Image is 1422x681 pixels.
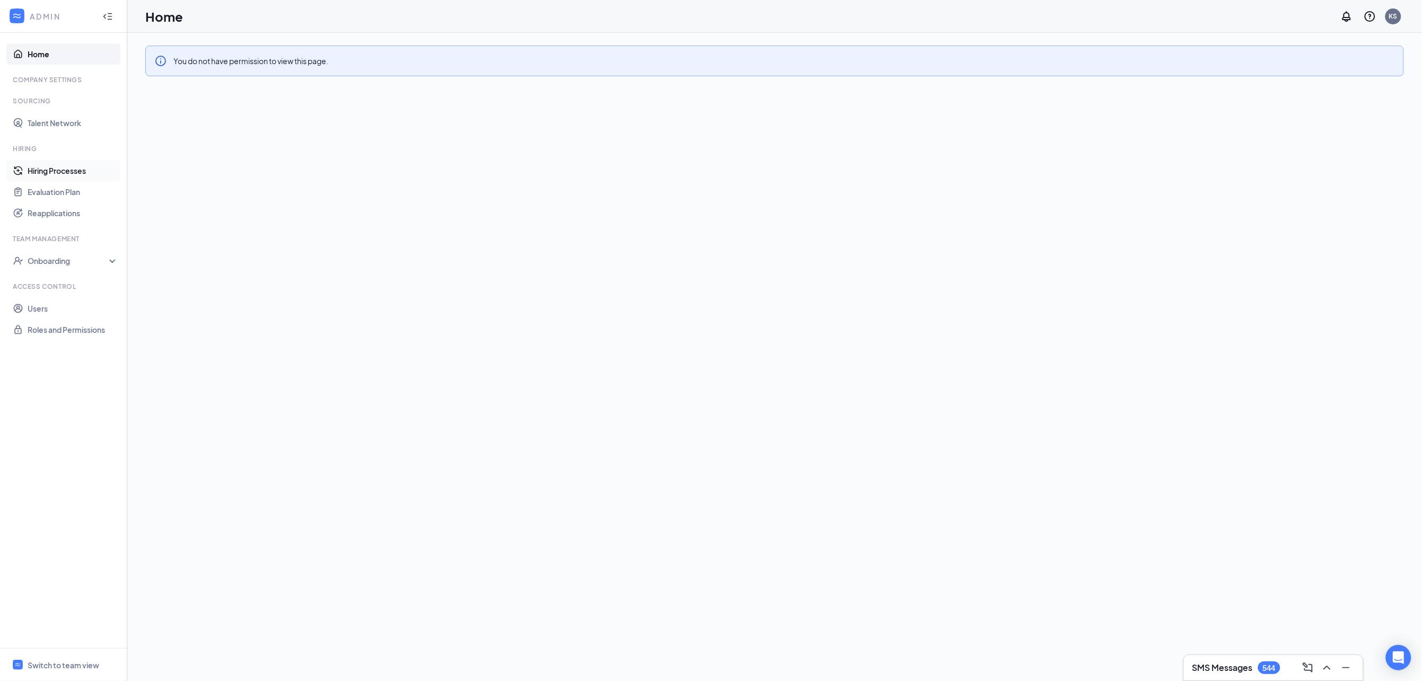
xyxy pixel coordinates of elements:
div: You do not have permission to view this page. [173,55,328,66]
a: Roles and Permissions [28,319,118,340]
svg: ChevronUp [1321,661,1333,674]
div: KS [1389,12,1398,21]
svg: Minimize [1340,661,1353,674]
h3: SMS Messages [1192,662,1253,674]
svg: Notifications [1340,10,1353,23]
div: Open Intercom Messenger [1386,645,1411,670]
div: Onboarding [28,255,109,266]
svg: WorkstreamLogo [12,11,22,21]
svg: Info [154,55,167,67]
button: ChevronUp [1319,659,1336,676]
div: ADMIN [30,11,93,22]
svg: QuestionInfo [1364,10,1376,23]
svg: ComposeMessage [1302,661,1314,674]
a: Hiring Processes [28,160,118,181]
a: Users [28,298,118,319]
svg: UserCheck [13,255,23,266]
svg: Collapse [102,11,113,22]
button: ComposeMessage [1299,659,1316,676]
div: Sourcing [13,96,116,105]
a: Talent Network [28,112,118,134]
button: Minimize [1338,659,1355,676]
div: Hiring [13,144,116,153]
a: Home [28,43,118,65]
a: Reapplications [28,202,118,224]
div: 544 [1263,664,1276,673]
a: Evaluation Plan [28,181,118,202]
div: Company Settings [13,75,116,84]
div: Access control [13,282,116,291]
div: Team Management [13,234,116,243]
svg: WorkstreamLogo [14,661,21,668]
div: Switch to team view [28,660,99,670]
h1: Home [145,7,183,25]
